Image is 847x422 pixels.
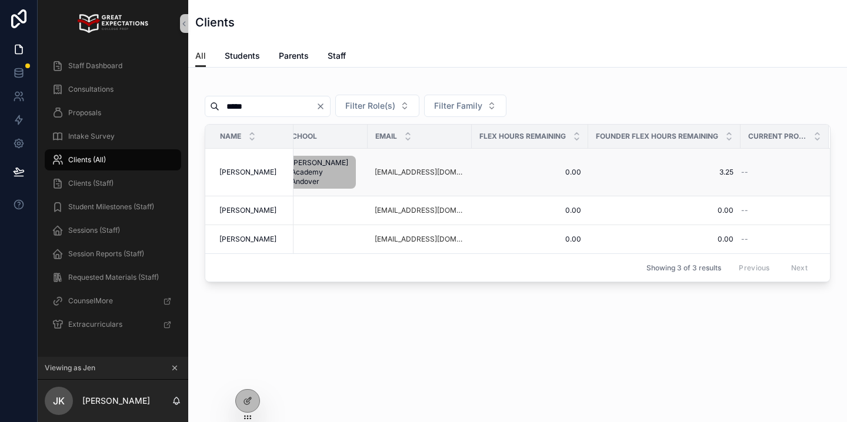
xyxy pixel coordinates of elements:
span: Clients (All) [68,155,106,165]
span: Clients (Staff) [68,179,114,188]
span: Extracurriculars [68,320,122,329]
a: Extracurriculars [45,314,181,335]
span: -- [741,206,748,215]
a: Session Reports (Staff) [45,243,181,264]
a: [PERSON_NAME] [219,235,286,244]
a: 0.00 [595,206,733,215]
a: Intake Survey [45,126,181,147]
span: Parents [279,50,309,62]
a: 0.00 [479,206,581,215]
span: Name [220,132,241,141]
a: Clients (Staff) [45,173,181,194]
span: Flex Hours Remaining [479,132,566,141]
a: [EMAIL_ADDRESS][DOMAIN_NAME] [375,206,465,215]
span: All [195,50,206,62]
a: -- [286,235,361,244]
a: Parents [279,45,309,69]
span: Student Milestones (Staff) [68,202,154,212]
span: Current Program (plain text) [748,132,806,141]
a: Students [225,45,260,69]
button: Select Button [424,95,506,117]
span: Staff [328,50,346,62]
span: Showing 3 of 3 results [646,263,721,273]
img: App logo [78,14,148,33]
a: [PERSON_NAME] Academy Andover [286,153,361,191]
span: School [287,132,317,141]
a: Sessions (Staff) [45,220,181,241]
span: -- [741,168,748,177]
span: [PERSON_NAME] [219,168,276,177]
a: [PERSON_NAME] [219,206,286,215]
h1: Clients [195,14,235,31]
span: Viewing as Jen [45,363,95,373]
span: CounselMore [68,296,113,306]
span: Requested Materials (Staff) [68,273,159,282]
a: -- [741,235,815,244]
span: Intake Survey [68,132,115,141]
a: Clients (All) [45,149,181,170]
a: 0.00 [595,235,733,244]
span: Session Reports (Staff) [68,249,144,259]
a: Consultations [45,79,181,100]
a: Requested Materials (Staff) [45,267,181,288]
span: Founder Flex Hours Remaining [596,132,718,141]
a: -- [741,206,815,215]
a: Staff Dashboard [45,55,181,76]
span: Students [225,50,260,62]
span: Proposals [68,108,101,118]
a: All [195,45,206,68]
span: Staff Dashboard [68,61,122,71]
a: [EMAIL_ADDRESS][DOMAIN_NAME] [375,168,465,177]
div: scrollable content [38,47,188,350]
span: [PERSON_NAME] [219,206,276,215]
a: Proposals [45,102,181,123]
a: Student Milestones (Staff) [45,196,181,217]
span: JK [53,394,65,408]
span: -- [741,235,748,244]
span: [PERSON_NAME] [219,235,276,244]
a: -- [286,206,361,215]
a: [EMAIL_ADDRESS][DOMAIN_NAME] [375,235,465,244]
span: Email [375,132,397,141]
a: [PERSON_NAME] [219,168,286,177]
p: [PERSON_NAME] [82,395,150,407]
button: Clear [316,102,330,111]
span: Sessions (Staff) [68,226,120,235]
a: 0.00 [479,168,581,177]
span: Filter Family [434,100,482,112]
a: 0.00 [479,235,581,244]
span: Filter Role(s) [345,100,395,112]
a: 3.25 [595,168,733,177]
span: Consultations [68,85,114,94]
a: CounselMore [45,290,181,312]
a: Staff [328,45,346,69]
a: -- [741,168,815,177]
span: [PERSON_NAME] Academy Andover [291,158,351,186]
button: Select Button [335,95,419,117]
